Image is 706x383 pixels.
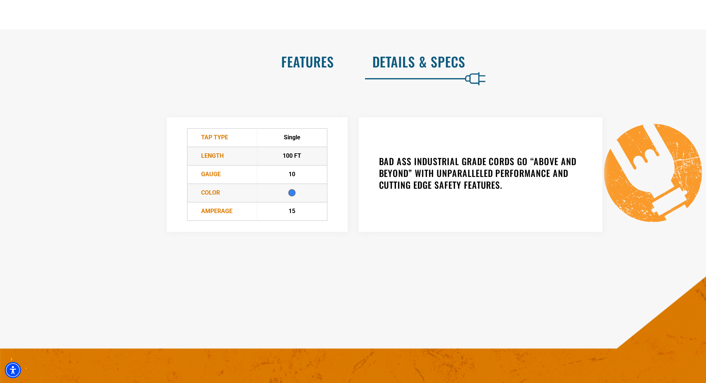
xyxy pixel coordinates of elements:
div: 100 FT [258,152,327,160]
td: Gauge [187,165,257,184]
td: Amperage [187,202,257,220]
h2: Details & Specs [372,54,691,69]
h2: Features [16,54,334,69]
td: Single [257,128,327,147]
div: Accessibility Menu [5,362,21,378]
td: Color [187,184,257,202]
td: 15 [257,202,327,220]
h3: BAD ASS INDUSTRIAL GRADE CORDS GO “ABOVE AND BEYOND” WITH UNPARALLELED PERFORMANCE AND CUTTING ED... [379,155,582,191]
td: Length [187,147,257,165]
td: TAP Type [187,128,257,147]
div: 10 [258,170,327,179]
